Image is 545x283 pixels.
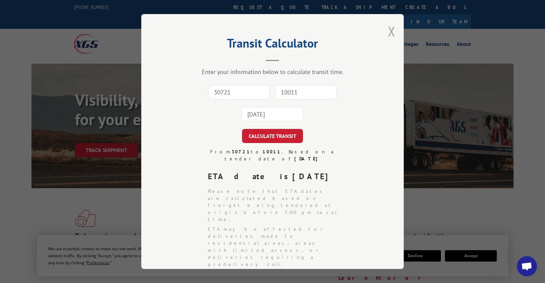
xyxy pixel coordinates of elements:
li: ETA may be affected for deliveries made to residential areas, areas with limited access, or deliv... [208,226,342,268]
strong: 30721 [232,149,251,155]
button: CALCULATE TRANSIT [242,129,303,143]
div: Enter your information below to calculate transit time. [175,68,370,76]
li: Please note that ETA dates are calculated based on freight being tendered at origin before 5:00 p... [208,188,342,223]
input: Dest. Zip [275,85,337,99]
input: Tender Date [242,107,303,121]
button: Close modal [388,22,395,40]
strong: [DATE] [294,156,321,162]
h2: Transit Calculator [175,39,370,51]
div: Open chat [517,256,537,276]
div: From to . Based on a tender date of [203,148,342,162]
input: Origin Zip [208,85,270,99]
strong: [DATE] [292,171,334,182]
strong: 10011 [262,149,281,155]
div: ETA date is [208,170,342,183]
